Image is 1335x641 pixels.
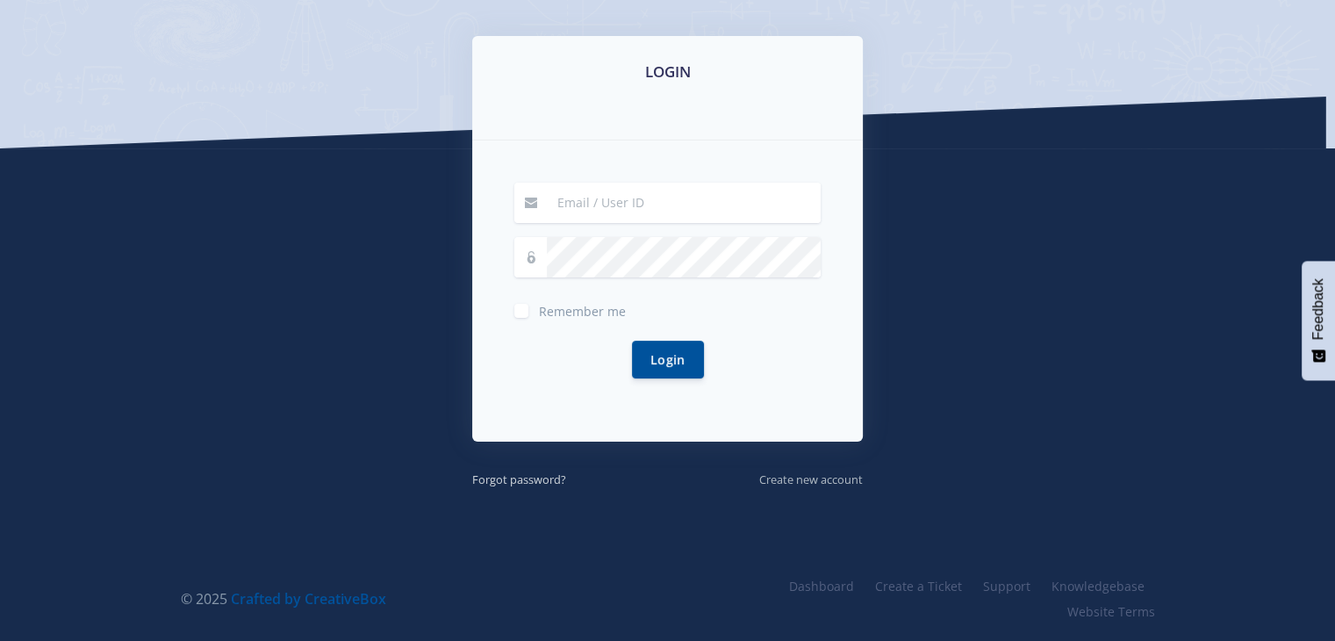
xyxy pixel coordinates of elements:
[1057,599,1155,624] a: Website Terms
[231,589,386,609] a: Crafted by CreativeBox
[472,469,566,488] a: Forgot password?
[1302,261,1335,380] button: Feedback - Show survey
[1041,573,1155,599] a: Knowledgebase
[539,303,626,320] span: Remember me
[1310,278,1326,340] span: Feedback
[493,61,842,83] h3: LOGIN
[865,573,973,599] a: Create a Ticket
[472,472,566,487] small: Forgot password?
[779,573,865,599] a: Dashboard
[547,183,821,223] input: Email / User ID
[973,573,1041,599] a: Support
[1051,578,1145,594] span: Knowledgebase
[181,588,655,609] div: © 2025
[632,341,704,378] button: Login
[759,469,863,488] a: Create new account
[759,472,863,487] small: Create new account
